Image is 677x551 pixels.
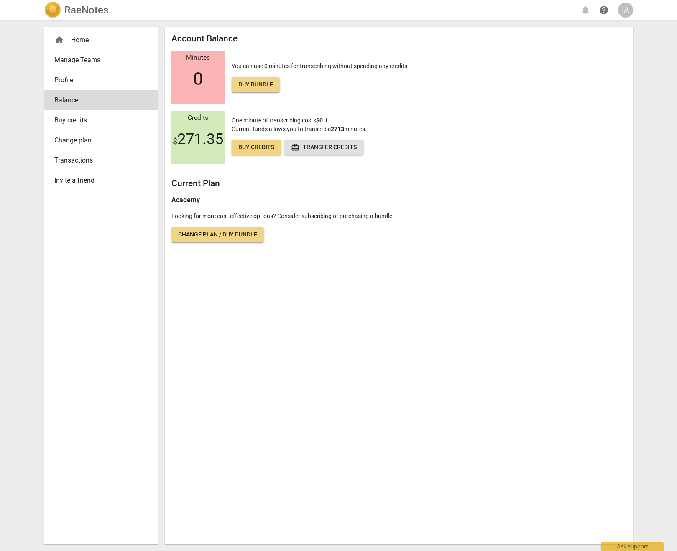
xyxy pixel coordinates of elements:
span: Manage Teams [54,55,141,65]
a: LogoRaeNotes [44,2,108,18]
span: home [54,35,64,45]
p: You can use 0 minutes for transcribing without spending any credits [232,62,407,92]
span: Current funds allows you to transcribe minutes. [232,126,367,132]
a: Change plan / Buy bundle [171,227,264,242]
h2: Current Plan [171,178,626,189]
span: Buy bundle [238,81,273,89]
h2: RaeNotes [64,4,108,16]
b: $0.1 [316,117,328,124]
img: Logo [44,2,61,18]
a: Buy credits [44,110,158,130]
span: Invite a friend [54,175,141,185]
div: Home [54,35,141,45]
span: Change plan / Buy bundle [178,231,257,239]
a: Buy credits [232,140,281,155]
div: Credits [171,114,225,122]
h2: Account Balance [171,33,626,44]
a: Transactions [44,150,158,170]
a: Change plan [44,130,158,150]
span: Transfer credits [291,143,357,152]
span: Buy credits [54,115,141,125]
span: 0 [193,69,203,89]
span: Transactions [54,155,141,165]
span: $ [173,136,177,146]
span: Balance [54,95,141,105]
span: redeem [291,143,299,152]
button: Transfer credits [284,140,363,155]
a: Invite a friend [44,170,158,190]
b: 2713 [331,126,344,132]
a: Manage Teams [44,50,158,70]
a: Profile [44,70,158,90]
b: Academy [171,196,200,204]
a: Help [596,3,611,18]
p: Looking for more cost-effective options? Consider subscribing or purchasing a bundle [171,212,626,221]
div: Minutes [171,54,225,62]
span: Buy credits [238,143,274,152]
div: Home [44,30,158,50]
button: IA [618,3,633,18]
span: help [599,5,609,15]
span: Change plan [54,135,141,145]
a: Buy bundle [232,77,280,92]
a: Balance [44,90,158,110]
span: Profile [54,75,141,85]
div: Ask support [601,542,664,551]
span: 271.35 [173,130,223,148]
span: One minute of transcribing costs . [232,117,330,124]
